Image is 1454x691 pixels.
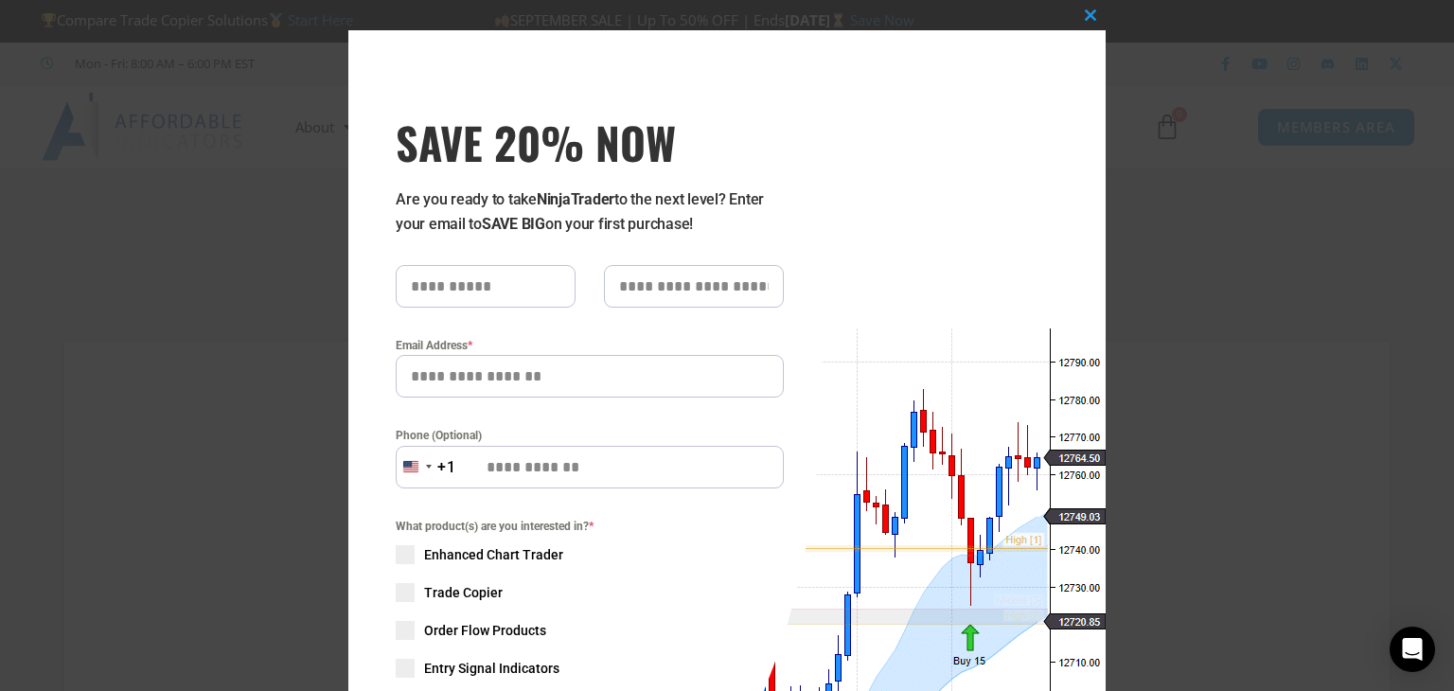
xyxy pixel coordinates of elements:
label: Phone (Optional) [396,426,784,445]
div: Open Intercom Messenger [1390,627,1435,672]
p: Are you ready to take to the next level? Enter your email to on your first purchase! [396,187,784,237]
span: Enhanced Chart Trader [424,545,563,564]
label: Trade Copier [396,583,784,602]
div: +1 [437,455,456,480]
span: Trade Copier [424,583,503,602]
span: What product(s) are you interested in? [396,517,784,536]
label: Entry Signal Indicators [396,659,784,678]
label: Order Flow Products [396,621,784,640]
h3: SAVE 20% NOW [396,115,784,168]
label: Enhanced Chart Trader [396,545,784,564]
strong: NinjaTrader [537,190,614,208]
span: Entry Signal Indicators [424,659,559,678]
button: Selected country [396,446,456,488]
span: Order Flow Products [424,621,546,640]
strong: SAVE BIG [482,215,545,233]
label: Email Address [396,336,784,355]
